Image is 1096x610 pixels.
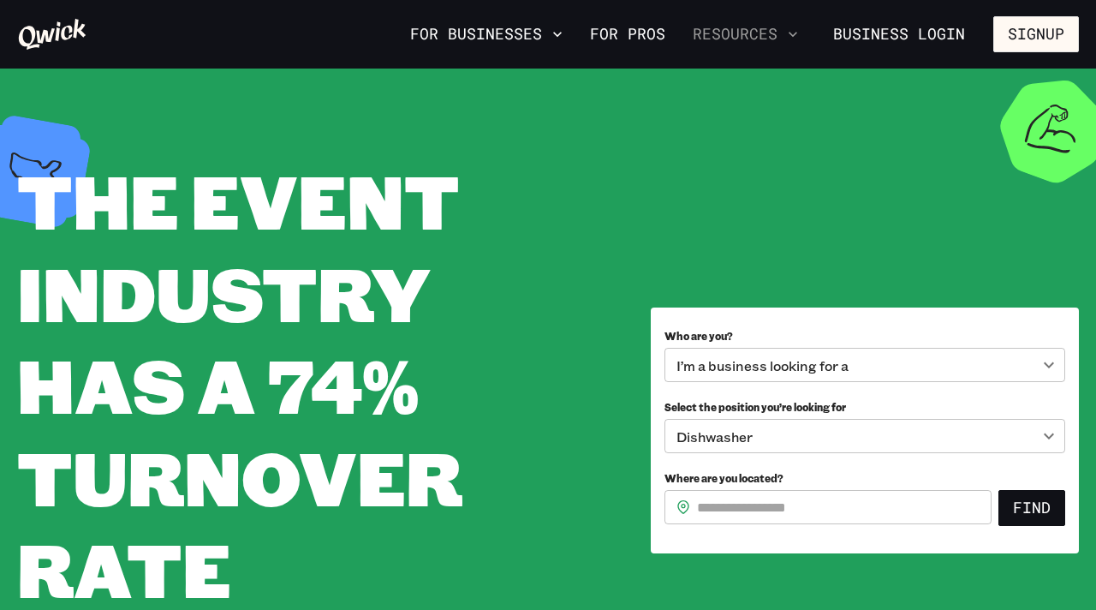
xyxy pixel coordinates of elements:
span: Where are you located? [664,471,783,485]
span: Select the position you’re looking for [664,400,846,414]
button: Resources [686,20,805,49]
button: For Businesses [403,20,569,49]
div: Dishwasher [664,419,1065,453]
a: For Pros [583,20,672,49]
button: Find [998,490,1065,526]
span: Who are you? [664,329,733,343]
button: Signup [993,16,1079,52]
div: I’m a business looking for a [664,348,1065,382]
a: Business Login [819,16,980,52]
